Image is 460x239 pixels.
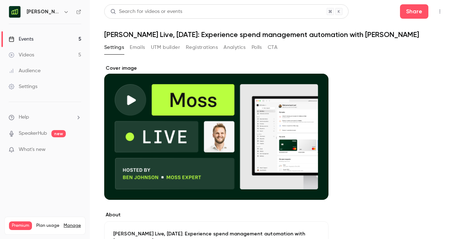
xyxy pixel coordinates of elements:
[19,146,46,153] span: What's new
[19,114,29,121] span: Help
[104,211,328,219] label: About
[9,114,81,121] li: help-dropdown-opener
[9,36,33,43] div: Events
[268,42,277,53] button: CTA
[110,8,182,15] div: Search for videos or events
[27,8,60,15] h6: [PERSON_NAME] UK
[51,130,66,137] span: new
[104,65,328,200] section: Cover image
[224,42,246,53] button: Analytics
[64,223,81,229] a: Manage
[104,42,124,53] button: Settings
[9,51,34,59] div: Videos
[9,221,32,230] span: Premium
[9,6,20,18] img: Moss UK
[19,130,47,137] a: SpeakerHub
[130,42,145,53] button: Emails
[9,83,37,90] div: Settings
[36,223,59,229] span: Plan usage
[104,65,328,72] label: Cover image
[400,4,428,19] button: Share
[252,42,262,53] button: Polls
[151,42,180,53] button: UTM builder
[104,30,446,39] h1: [PERSON_NAME] Live, [DATE]: Experience spend management automation with [PERSON_NAME]
[186,42,218,53] button: Registrations
[9,67,41,74] div: Audience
